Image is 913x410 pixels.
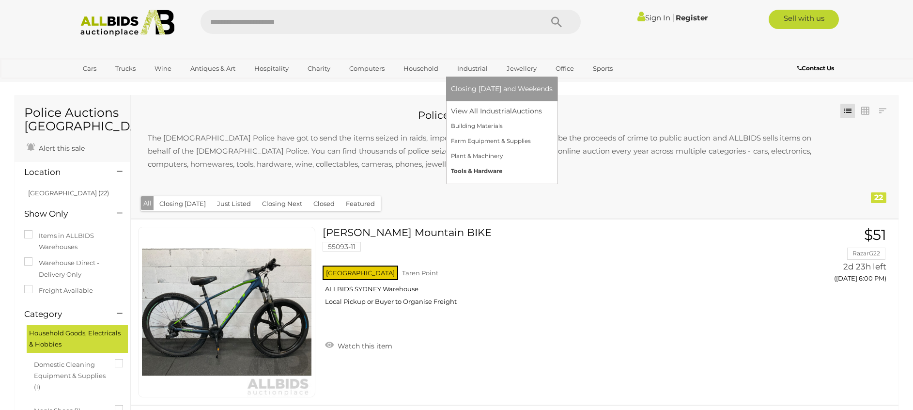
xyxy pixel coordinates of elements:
h4: Show Only [24,209,102,219]
a: [GEOGRAPHIC_DATA] [77,77,158,93]
span: Alert this sale [36,144,85,153]
p: The [DEMOGRAPHIC_DATA] Police have got to send the items seized in raids, impounded, stolen, lost... [138,122,821,180]
img: 55093-11a.jpeg [142,227,311,397]
label: Warehouse Direct - Delivery Only [24,257,121,280]
div: 22 [871,192,886,203]
h2: Police Recovered Goods [138,110,821,121]
label: Items in ALLBIDS Warehouses [24,230,121,253]
a: Jewellery [500,61,543,77]
img: Allbids.com.au [75,10,180,36]
h4: Location [24,168,102,177]
span: $51 [864,226,886,244]
button: Featured [340,196,381,211]
button: Just Listed [211,196,257,211]
a: Antiques & Art [184,61,242,77]
a: Watch this item [323,338,395,352]
span: Watch this item [335,342,392,350]
a: Register [676,13,708,22]
a: $51 RazarG22 2d 23h left ([DATE] 6:00 PM) [778,227,889,287]
span: Domestic Cleaning Equipment & Supplies (1) [34,357,107,393]
button: Search [532,10,581,34]
a: [GEOGRAPHIC_DATA] (22) [28,189,109,197]
h1: Police Auctions [GEOGRAPHIC_DATA] [24,106,121,133]
a: Computers [343,61,391,77]
a: Office [549,61,580,77]
a: Contact Us [797,63,836,74]
a: Sell with us [769,10,839,29]
a: Sign In [637,13,670,22]
span: | [672,12,674,23]
label: Freight Available [24,285,93,296]
a: Household [397,61,445,77]
a: Industrial [451,61,494,77]
a: [PERSON_NAME] Mountain BIKE 55093-11 [GEOGRAPHIC_DATA] Taren Point ALLBIDS SYDNEY Warehouse Local... [330,227,763,313]
a: Charity [301,61,337,77]
a: Wine [148,61,178,77]
a: Hospitality [248,61,295,77]
button: All [141,196,154,210]
button: Closing Next [256,196,308,211]
a: Trucks [109,61,142,77]
a: Cars [77,61,103,77]
a: Alert this sale [24,140,87,155]
button: Closing [DATE] [154,196,212,211]
b: Contact Us [797,64,834,72]
button: Closed [308,196,340,211]
h4: Category [24,310,102,319]
a: Sports [587,61,619,77]
div: Household Goods, Electricals & Hobbies [27,325,128,353]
